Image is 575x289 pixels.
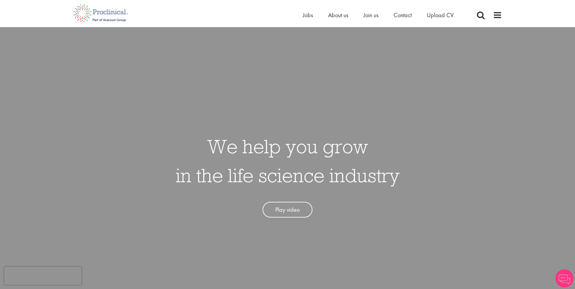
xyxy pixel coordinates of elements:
a: Upload CV [427,11,454,19]
a: Jobs [303,11,313,19]
a: Contact [394,11,412,19]
h1: We help you grow in the life science industry [176,132,400,190]
a: Play video [263,202,312,218]
a: Join us [363,11,379,19]
img: Chatbot [555,269,573,287]
a: About us [328,11,348,19]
